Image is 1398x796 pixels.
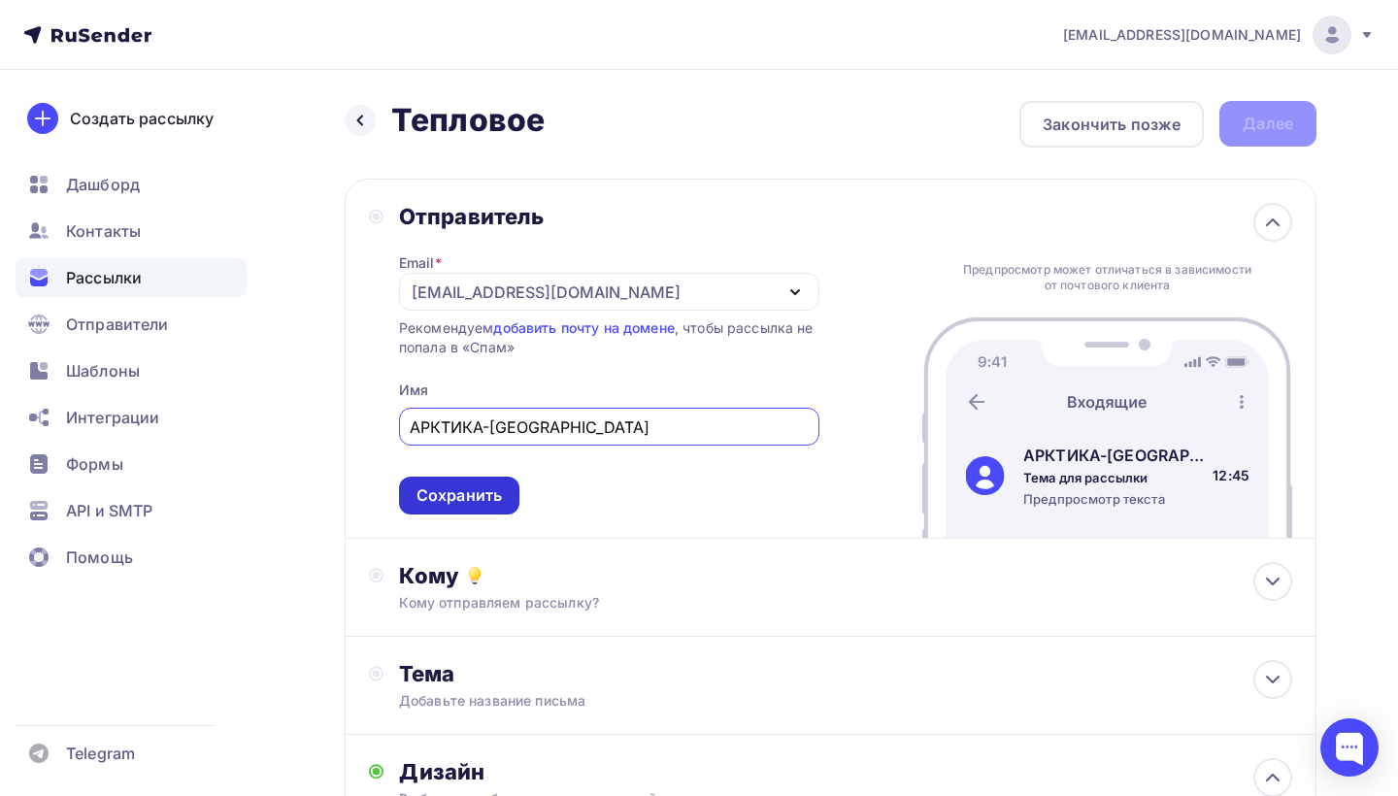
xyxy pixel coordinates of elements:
[16,305,247,344] a: Отправители
[399,758,1292,785] div: Дизайн
[1023,469,1206,486] div: Тема для рассылки
[66,219,141,243] span: Контакты
[1023,490,1206,508] div: Предпросмотр текста
[1213,466,1249,485] div: 12:45
[1063,16,1375,54] a: [EMAIL_ADDRESS][DOMAIN_NAME]
[16,212,247,250] a: Контакты
[399,562,1292,589] div: Кому
[70,107,214,130] div: Создать рассылку
[66,359,140,382] span: Шаблоны
[1063,25,1301,45] span: [EMAIL_ADDRESS][DOMAIN_NAME]
[66,313,169,336] span: Отправители
[958,262,1257,293] div: Предпросмотр может отличаться в зависимости от почтового клиента
[391,101,545,140] h2: Тепловое
[399,273,819,311] button: [EMAIL_ADDRESS][DOMAIN_NAME]
[16,258,247,297] a: Рассылки
[399,691,745,711] div: Добавьте название письма
[399,203,819,230] div: Отправитель
[66,406,159,429] span: Интеграции
[66,266,142,289] span: Рассылки
[16,445,247,483] a: Формы
[16,165,247,204] a: Дашборд
[66,452,123,476] span: Формы
[399,318,819,357] div: Рекомендуем , чтобы рассылка не попала в «Спам»
[1043,113,1181,136] div: Закончить позже
[399,593,1203,613] div: Кому отправляем рассылку?
[399,381,428,400] div: Имя
[493,319,674,336] a: добавить почту на домене
[16,351,247,390] a: Шаблоны
[1023,444,1206,467] div: АРКТИКА-[GEOGRAPHIC_DATA]
[412,281,681,304] div: [EMAIL_ADDRESS][DOMAIN_NAME]
[66,499,152,522] span: API и SMTP
[66,742,135,765] span: Telegram
[399,253,442,273] div: Email
[66,546,133,569] span: Помощь
[416,484,502,507] div: Сохранить
[399,660,782,687] div: Тема
[66,173,140,196] span: Дашборд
